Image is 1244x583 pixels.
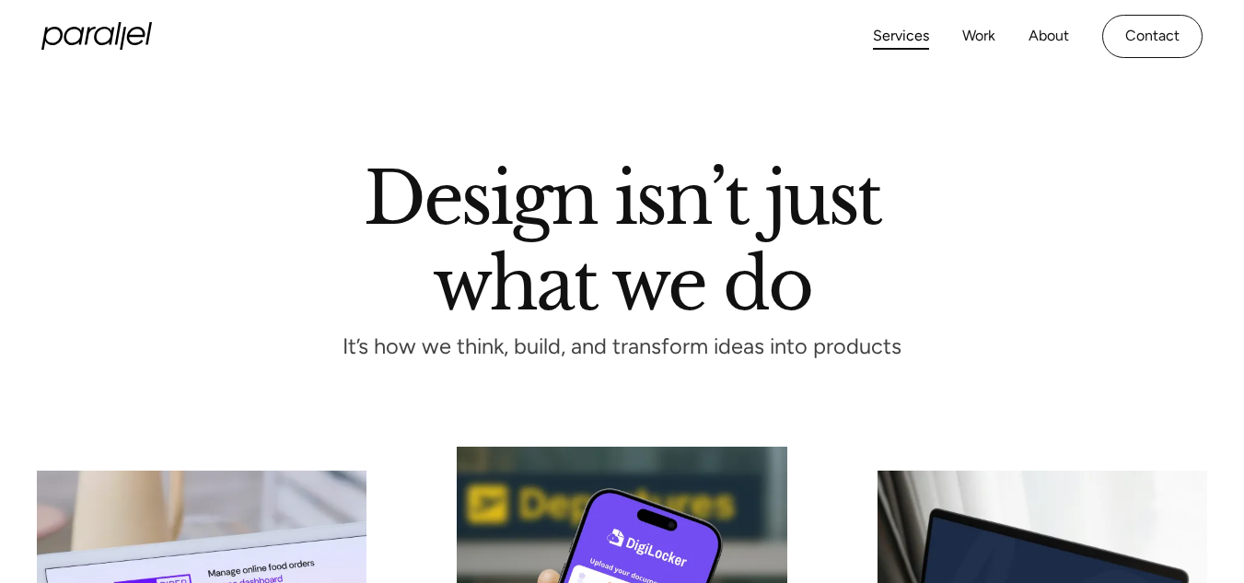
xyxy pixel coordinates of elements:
[962,23,995,50] a: Work
[364,165,881,310] h1: Design isn’t just what we do
[41,22,152,50] a: home
[307,339,938,355] p: It’s how we think, build, and transform ideas into products
[1029,23,1069,50] a: About
[1102,15,1203,58] a: Contact
[873,23,929,50] a: Services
